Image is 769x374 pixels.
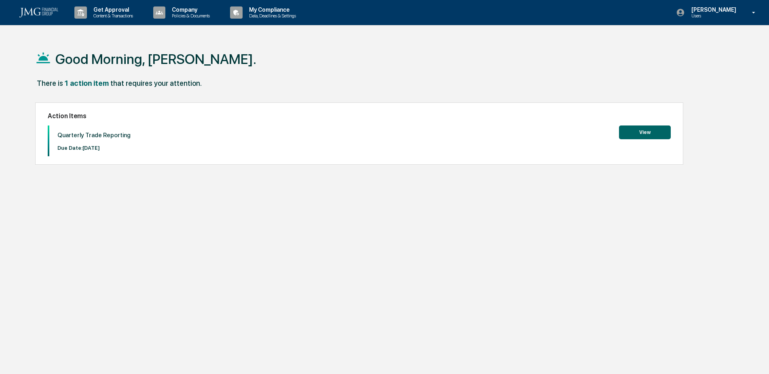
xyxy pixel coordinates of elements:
p: Due Date: [DATE] [57,145,131,151]
p: Policies & Documents [165,13,214,19]
div: There is [37,79,63,87]
p: [PERSON_NAME] [685,6,740,13]
h1: Good Morning, [PERSON_NAME]. [55,51,256,67]
p: Content & Transactions [87,13,137,19]
img: logo [19,8,58,17]
div: that requires your attention. [110,79,202,87]
p: Company [165,6,214,13]
h2: Action Items [48,112,671,120]
p: Users [685,13,740,19]
button: View [619,125,671,139]
p: Get Approval [87,6,137,13]
div: 1 action item [65,79,109,87]
p: Data, Deadlines & Settings [243,13,300,19]
p: Quarterly Trade Reporting [57,132,131,139]
p: My Compliance [243,6,300,13]
a: View [619,128,671,136]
